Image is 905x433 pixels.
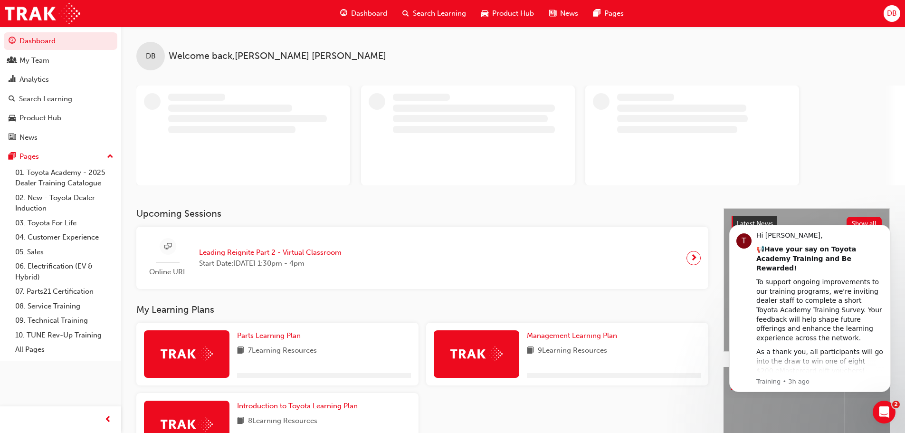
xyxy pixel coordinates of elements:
span: pages-icon [593,8,600,19]
a: 05. Sales [11,245,117,260]
span: Pages [604,8,624,19]
button: Pages [4,148,117,165]
span: up-icon [107,151,114,163]
h3: Upcoming Sessions [136,208,708,219]
a: Latest NewsShow allHelp Shape the Future of Toyota Academy Training and Win an eMastercard!Revolu... [724,208,890,352]
div: My Team [19,55,49,66]
a: 01. Toyota Academy - 2025 Dealer Training Catalogue [11,165,117,191]
img: Trak [161,417,213,432]
span: Search Learning [413,8,466,19]
span: people-icon [9,57,16,65]
span: guage-icon [340,8,347,19]
span: news-icon [9,134,16,142]
span: Product Hub [492,8,534,19]
span: DB [887,8,897,19]
button: DashboardMy TeamAnalyticsSearch LearningProduct HubNews [4,30,117,148]
a: 10. TUNE Rev-Up Training [11,328,117,343]
span: book-icon [527,345,534,357]
span: chart-icon [9,76,16,84]
span: car-icon [481,8,488,19]
a: pages-iconPages [586,4,631,23]
a: 03. Toyota For Life [11,216,117,231]
span: 8 Learning Resources [248,415,317,427]
span: Online URL [144,267,191,278]
a: Parts Learning Plan [237,330,305,341]
a: Introduction to Toyota Learning Plan [237,401,362,412]
span: sessionType_ONLINE_URL-icon [164,241,171,253]
img: Trak [5,3,80,24]
a: My Team [4,52,117,69]
span: car-icon [9,114,16,123]
a: All Pages [11,342,117,357]
span: Introduction to Toyota Learning Plan [237,402,358,410]
div: Analytics [19,74,49,85]
a: 04. Customer Experience [11,230,117,245]
a: 08. Service Training [11,299,117,314]
img: Trak [161,346,213,361]
span: search-icon [9,95,15,104]
a: Management Learning Plan [527,330,621,341]
span: book-icon [237,415,244,427]
a: guage-iconDashboard [333,4,395,23]
span: Start Date: [DATE] 1:30pm - 4pm [199,258,342,269]
a: Online URLLeading Reignite Part 2 - Virtual ClassroomStart Date:[DATE] 1:30pm - 4pm [144,234,701,281]
div: News [19,132,38,143]
span: prev-icon [105,414,112,426]
span: 9 Learning Resources [538,345,607,357]
span: search-icon [402,8,409,19]
span: Management Learning Plan [527,331,617,340]
button: DB [884,5,900,22]
a: search-iconSearch Learning [395,4,474,23]
a: Search Learning [4,90,117,108]
span: guage-icon [9,37,16,46]
span: Leading Reignite Part 2 - Virtual Classroom [199,247,342,258]
a: Dashboard [4,32,117,50]
a: News [4,129,117,146]
span: pages-icon [9,153,16,161]
img: Trak [450,346,503,361]
div: Product Hub [19,113,61,124]
a: 02. New - Toyota Dealer Induction [11,191,117,216]
span: news-icon [549,8,556,19]
a: 07. Parts21 Certification [11,284,117,299]
h3: My Learning Plans [136,304,708,315]
span: Parts Learning Plan [237,331,301,340]
span: next-icon [690,251,697,265]
div: Pages [19,151,39,162]
a: 09. Technical Training [11,313,117,328]
span: Welcome back , [PERSON_NAME] [PERSON_NAME] [169,51,386,62]
a: news-iconNews [542,4,586,23]
span: Dashboard [351,8,387,19]
iframe: Intercom notifications message [715,216,905,398]
a: 06. Electrification (EV & Hybrid) [11,259,117,284]
iframe: Intercom live chat [873,401,895,423]
a: Product Hub [4,109,117,127]
div: Search Learning [19,94,72,105]
a: Analytics [4,71,117,88]
span: DB [146,51,156,62]
a: car-iconProduct Hub [474,4,542,23]
span: book-icon [237,345,244,357]
span: 7 Learning Resources [248,345,317,357]
span: News [560,8,578,19]
span: 2 [892,401,900,408]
